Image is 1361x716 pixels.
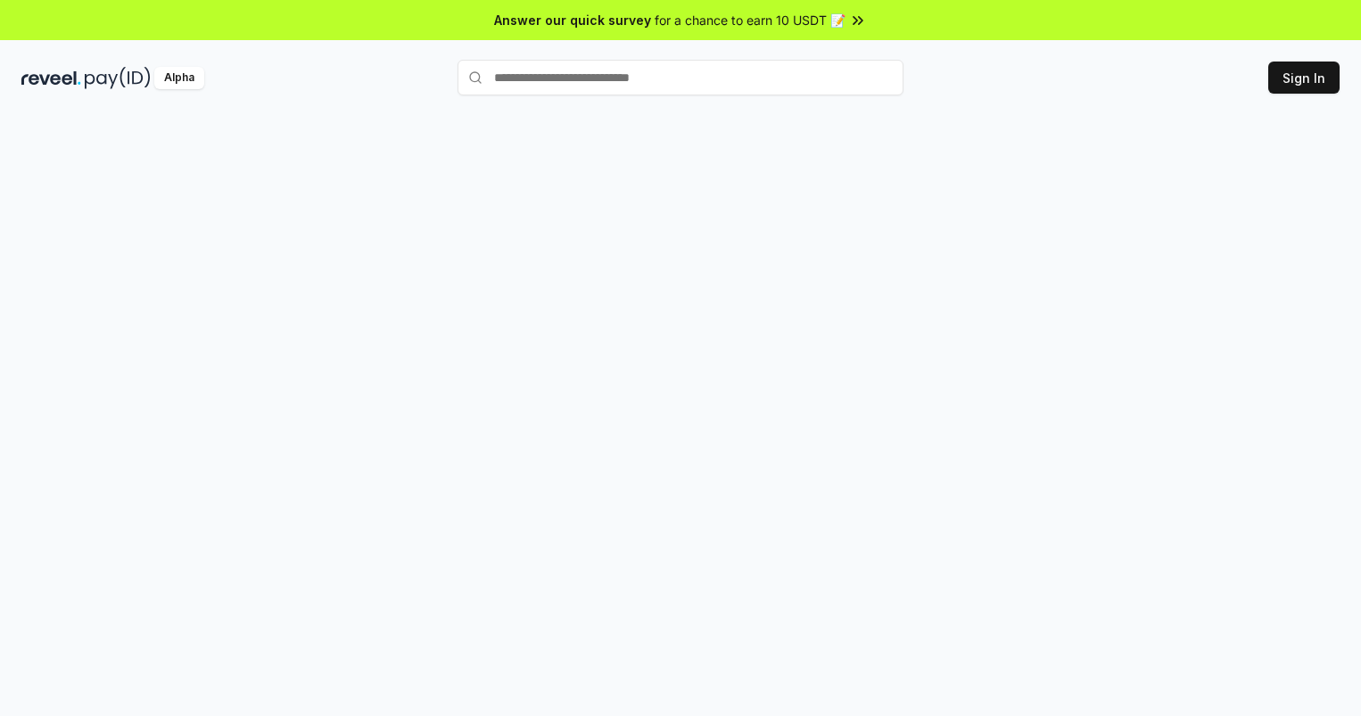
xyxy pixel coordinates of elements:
img: reveel_dark [21,67,81,89]
button: Sign In [1268,62,1340,94]
span: Answer our quick survey [494,11,651,29]
div: Alpha [154,67,204,89]
span: for a chance to earn 10 USDT 📝 [655,11,845,29]
img: pay_id [85,67,151,89]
